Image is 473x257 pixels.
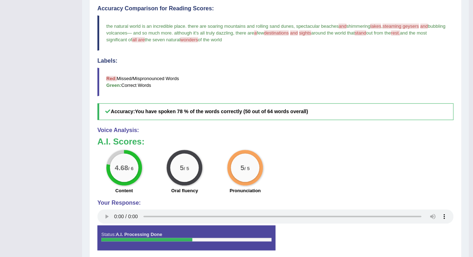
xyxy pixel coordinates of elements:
[299,30,311,36] span: sights
[97,200,453,206] h4: Your Response:
[132,37,144,42] span: all are
[366,30,391,36] span: out from the
[97,58,453,64] h4: Labels:
[97,68,453,96] blockquote: Missed/Mispronounced Words Correct Words
[180,37,198,42] span: wonders
[145,37,180,42] span: the seven natural
[346,23,370,29] span: shimmering
[355,30,366,36] span: stand
[229,187,260,194] label: Pronunciation
[198,37,222,42] span: of the world
[391,30,400,36] span: rest.
[97,127,453,133] h4: Voice Analysis:
[420,23,428,29] span: and
[290,30,298,36] span: and
[311,30,355,36] span: around the world that
[115,164,128,172] big: 4.68
[257,30,264,36] span: few
[240,164,244,172] big: 5
[106,23,447,36] span: bubbling volcanoes
[97,5,453,12] h4: Accuracy Comparison for Reading Scores:
[115,187,133,194] label: Content
[133,30,254,36] span: and so much more. although it's all truly dazzling, there are
[339,23,346,29] span: and
[180,164,184,172] big: 5
[382,23,419,29] span: steaming geysers
[171,187,198,194] label: Oral fluency
[370,23,381,29] span: lakes
[97,103,453,120] h5: Accuracy:
[116,232,162,237] strong: A.I. Processing Done
[106,83,121,88] b: Green:
[244,166,250,171] small: / 5
[135,109,308,114] b: You have spoken 78 % of the words correctly (50 out of 64 words overall)
[127,30,132,36] span: —
[381,23,382,29] span: ,
[184,166,189,171] small: / 5
[97,225,275,250] div: Status:
[97,137,144,146] b: A.I. Scores:
[128,166,133,171] small: / 6
[106,23,339,29] span: the natural world is an incredible place. there are soaring mountains and rolling sand dunes, spe...
[106,76,117,81] b: Red:
[254,30,256,36] span: a
[264,30,289,36] span: destinations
